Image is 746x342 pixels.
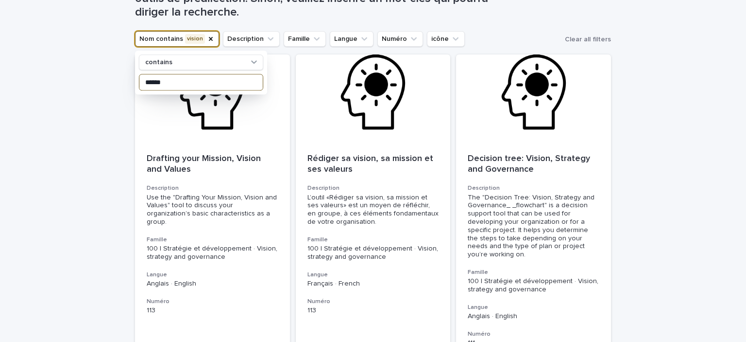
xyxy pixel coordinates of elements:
p: Rédiger sa vision, sa mission et ses valeurs [307,154,439,175]
h3: Description [147,184,278,192]
p: 113 [307,306,439,315]
h3: Numéro [147,298,278,306]
p: 100 | Stratégie et développement · Vision, strategy and governance [468,277,599,294]
p: contains [145,58,172,67]
button: Langue [330,31,373,47]
button: Famille [284,31,326,47]
span: Clear all filters [565,36,611,43]
h3: Numéro [468,330,599,338]
p: Anglais · English [468,312,599,321]
h3: Famille [147,236,278,244]
h3: Famille [468,269,599,276]
button: icône [427,31,465,47]
p: 100 | Stratégie et développement · Vision, strategy and governance [307,245,439,261]
h3: Famille [307,236,439,244]
div: The "Decision Tree: Vision, Strategy and Governance_ _flowchart" is a decision support tool that ... [468,194,599,259]
button: Nom [135,31,219,47]
p: Français · French [307,280,439,288]
div: Use the "Drafting Your Mission, Vision and Values" tool to discuss your organization’s basic char... [147,194,278,226]
p: Drafting your Mission, Vision and Values [147,154,278,175]
h3: Langue [147,271,278,279]
p: Decision tree: Vision, Strategy and Governance [468,154,599,175]
p: 113 [147,306,278,315]
p: Anglais · English [147,280,278,288]
button: Numéro [377,31,423,47]
h3: Langue [307,271,439,279]
button: Clear all filters [561,32,611,47]
div: L’outil «Rédiger sa vision, sa mission et ses valeurs» est un moyen de réfléchir, en groupe, à ce... [307,194,439,226]
h3: Langue [468,304,599,311]
h3: Description [468,184,599,192]
h3: Description [307,184,439,192]
p: 100 | Stratégie et développement · Vision, strategy and governance [147,245,278,261]
button: Description [223,31,280,47]
h3: Numéro [307,298,439,306]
